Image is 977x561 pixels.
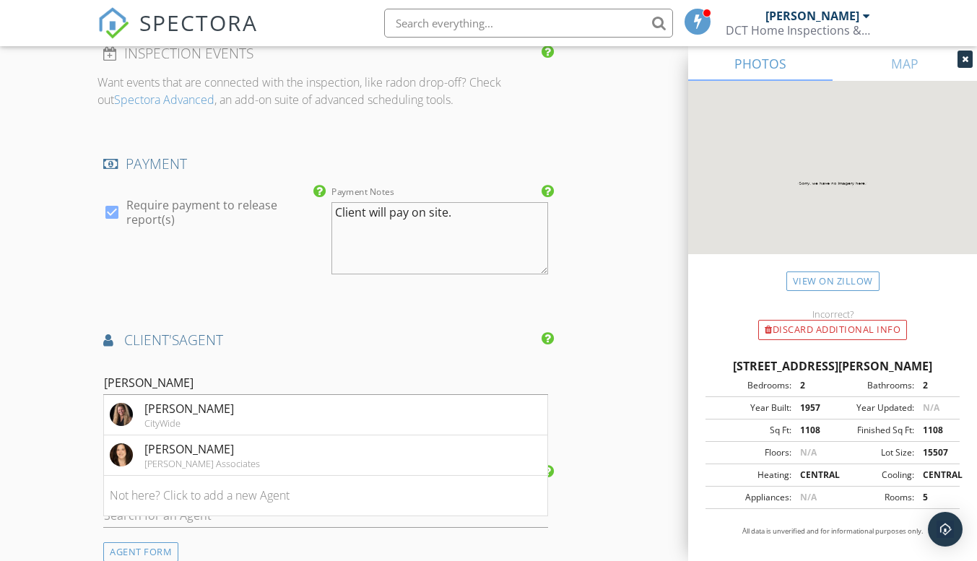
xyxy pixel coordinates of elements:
p: All data is unverified and for informational purposes only. [705,526,960,536]
h4: PAYMENT [103,155,547,173]
div: 5 [914,491,955,504]
a: MAP [833,46,977,81]
label: Require payment to release report(s) [126,198,320,227]
span: client's [124,330,179,349]
div: 1108 [791,424,833,437]
li: Not here? Click to add a new Agent [104,476,547,516]
div: Rooms: [833,491,914,504]
div: Lot Size: [833,446,914,459]
div: 2 [914,379,955,392]
div: [PERSON_NAME] [144,440,260,458]
div: Incorrect? [688,308,977,320]
div: CENTRAL [791,469,833,482]
div: CityWide [144,417,234,429]
div: 2 [791,379,833,392]
div: Appliances: [710,491,791,504]
div: [PERSON_NAME] Associates [144,458,260,469]
span: N/A [800,491,817,503]
a: SPECTORA [97,19,258,50]
img: streetview [688,81,977,289]
div: Discard Additional info [758,320,907,340]
div: Year Updated: [833,401,914,414]
input: Search everything... [384,9,673,38]
a: PHOTOS [688,46,833,81]
img: data [110,443,133,466]
a: Spectora Advanced [114,92,214,108]
div: 1108 [914,424,955,437]
div: 1957 [791,401,833,414]
div: DCT Home Inspections & Services [726,23,870,38]
span: SPECTORA [139,7,258,38]
h4: INSPECTION EVENTS [103,44,547,63]
div: 15507 [914,446,955,459]
div: [STREET_ADDRESS][PERSON_NAME] [705,357,960,375]
span: N/A [923,401,939,414]
div: Cooling: [833,469,914,482]
div: Sq Ft: [710,424,791,437]
img: The Best Home Inspection Software - Spectora [97,7,129,39]
a: View on Zillow [786,271,880,291]
p: Want events that are connected with the inspection, like radon drop-off? Check out , an add-on su... [97,74,553,108]
div: Bedrooms: [710,379,791,392]
div: Bathrooms: [833,379,914,392]
div: Floors: [710,446,791,459]
div: CENTRAL [914,469,955,482]
h4: AGENT [103,331,547,349]
span: N/A [800,446,817,458]
div: Finished Sq Ft: [833,424,914,437]
div: Open Intercom Messenger [928,512,963,547]
div: [PERSON_NAME] [144,400,234,417]
img: data [110,403,133,426]
div: [PERSON_NAME] [765,9,859,23]
div: Year Built: [710,401,791,414]
input: Search for an Agent [103,371,547,395]
div: Heating: [710,469,791,482]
